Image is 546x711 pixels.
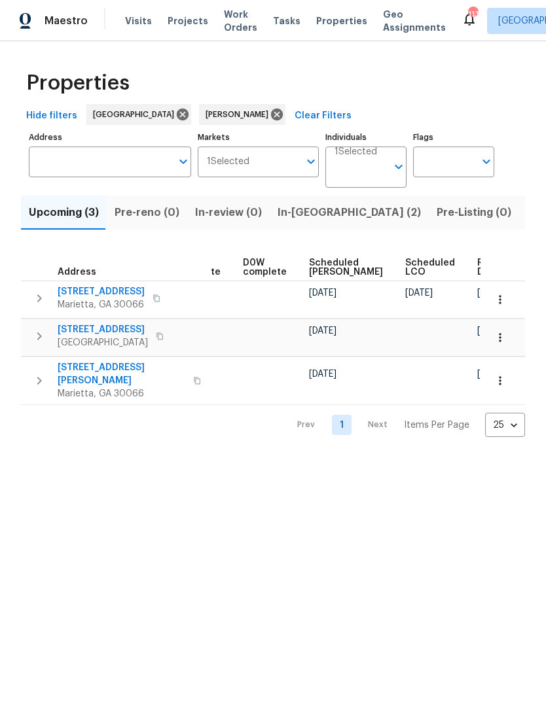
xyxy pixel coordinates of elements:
[332,415,352,435] a: Goto page 1
[309,370,337,379] span: [DATE]
[199,104,285,125] div: [PERSON_NAME]
[468,8,477,21] div: 113
[195,203,262,222] span: In-review (0)
[45,14,88,27] span: Maestro
[58,268,96,277] span: Address
[58,285,145,298] span: [STREET_ADDRESS]
[477,258,506,277] span: Ready Date
[309,258,383,277] span: Scheduled [PERSON_NAME]
[485,408,525,442] div: 25
[316,14,367,27] span: Properties
[405,288,433,298] span: [DATE]
[477,326,505,336] span: [DATE]
[285,413,525,437] nav: Pagination Navigation
[335,147,377,158] span: 1 Selected
[437,203,511,222] span: Pre-Listing (0)
[86,104,191,125] div: [GEOGRAPHIC_DATA]
[58,336,148,349] span: [GEOGRAPHIC_DATA]
[58,298,145,311] span: Marietta, GA 30066
[477,288,505,298] span: [DATE]
[309,326,337,336] span: [DATE]
[29,133,191,141] label: Address
[295,108,352,124] span: Clear Filters
[26,77,130,90] span: Properties
[243,258,287,277] span: D0W complete
[174,152,192,171] button: Open
[278,203,421,222] span: In-[GEOGRAPHIC_DATA] (2)
[206,108,274,121] span: [PERSON_NAME]
[273,16,300,26] span: Tasks
[224,8,257,34] span: Work Orders
[26,108,77,124] span: Hide filters
[198,133,319,141] label: Markets
[477,152,496,171] button: Open
[21,104,82,128] button: Hide filters
[405,258,455,277] span: Scheduled LCO
[383,8,446,34] span: Geo Assignments
[289,104,357,128] button: Clear Filters
[477,370,505,379] span: [DATE]
[93,108,179,121] span: [GEOGRAPHIC_DATA]
[325,133,407,141] label: Individuals
[115,203,179,222] span: Pre-reno (0)
[125,14,152,27] span: Visits
[58,361,185,387] span: [STREET_ADDRESS][PERSON_NAME]
[413,133,494,141] label: Flags
[58,323,148,336] span: [STREET_ADDRESS]
[390,158,408,176] button: Open
[404,419,469,432] p: Items Per Page
[58,387,185,400] span: Marietta, GA 30066
[302,152,320,171] button: Open
[309,288,337,298] span: [DATE]
[207,156,249,167] span: 1 Selected
[168,14,208,27] span: Projects
[29,203,99,222] span: Upcoming (3)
